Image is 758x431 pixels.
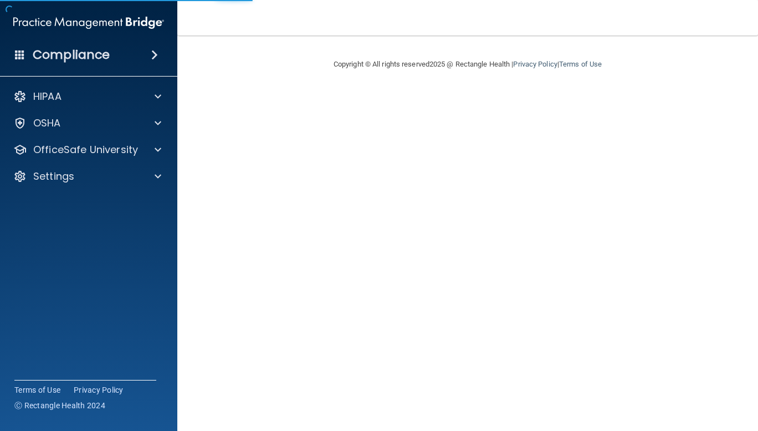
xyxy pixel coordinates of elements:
p: OSHA [33,116,61,130]
a: HIPAA [13,90,161,103]
img: PMB logo [13,12,164,34]
a: Privacy Policy [513,60,557,68]
h4: Compliance [33,47,110,63]
a: OfficeSafe University [13,143,161,156]
div: Copyright © All rights reserved 2025 @ Rectangle Health | | [265,47,670,82]
a: Settings [13,170,161,183]
a: Terms of Use [14,384,60,395]
span: Ⓒ Rectangle Health 2024 [14,400,105,411]
a: Privacy Policy [74,384,124,395]
a: OSHA [13,116,161,130]
p: OfficeSafe University [33,143,138,156]
a: Terms of Use [559,60,602,68]
p: Settings [33,170,74,183]
p: HIPAA [33,90,62,103]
